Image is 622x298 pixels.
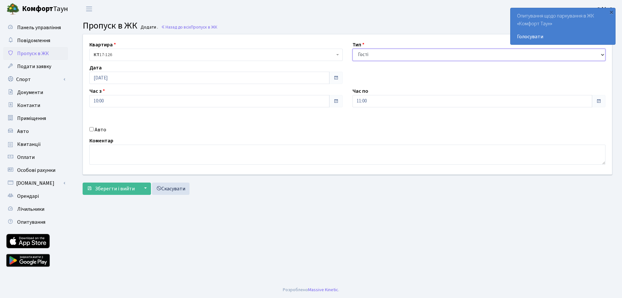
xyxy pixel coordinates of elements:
[17,167,55,174] span: Особові рахунки
[17,193,39,200] span: Орендарі
[17,128,29,135] span: Авто
[6,3,19,16] img: logo.png
[89,137,113,145] label: Коментар
[3,112,68,125] a: Приміщення
[89,41,116,49] label: Квартира
[89,87,105,95] label: Час з
[22,4,53,14] b: Комфорт
[95,185,135,192] span: Зберегти і вийти
[89,49,343,61] span: <b>КТ</b>&nbsp;&nbsp;&nbsp;&nbsp;17-126
[17,219,45,226] span: Опитування
[83,19,137,32] span: Пропуск в ЖК
[3,21,68,34] a: Панель управління
[3,216,68,229] a: Опитування
[191,24,217,30] span: Пропуск в ЖК
[608,9,615,15] div: ×
[308,286,338,293] a: Massive Kinetic
[3,47,68,60] a: Пропуск в ЖК
[3,125,68,138] a: Авто
[139,25,158,30] small: Додати .
[95,126,106,134] label: Авто
[17,154,35,161] span: Оплати
[3,151,68,164] a: Оплати
[17,115,46,122] span: Приміщення
[17,206,44,213] span: Лічильники
[89,64,102,72] label: Дата
[17,50,49,57] span: Пропуск в ЖК
[17,89,43,96] span: Документи
[3,34,68,47] a: Повідомлення
[597,5,614,13] a: Офіс 1.
[3,73,68,86] a: Спорт
[3,203,68,216] a: Лічильники
[3,99,68,112] a: Контакти
[352,87,368,95] label: Час по
[352,41,364,49] label: Тип
[3,138,68,151] a: Квитанції
[3,190,68,203] a: Орендарі
[94,52,335,58] span: <b>КТ</b>&nbsp;&nbsp;&nbsp;&nbsp;17-126
[17,63,51,70] span: Подати заявку
[3,177,68,190] a: [DOMAIN_NAME]
[17,37,50,44] span: Повідомлення
[81,4,97,14] button: Переключити навігацію
[17,102,40,109] span: Контакти
[283,286,339,293] div: Розроблено .
[94,52,99,58] b: КТ
[3,86,68,99] a: Документи
[83,183,139,195] button: Зберегти і вийти
[152,183,190,195] a: Скасувати
[3,164,68,177] a: Особові рахунки
[22,4,68,15] span: Таун
[511,8,615,44] div: Опитування щодо паркування в ЖК «Комфорт Таун»
[517,33,609,41] a: Голосувати
[3,60,68,73] a: Подати заявку
[17,24,61,31] span: Панель управління
[161,24,217,30] a: Назад до всіхПропуск в ЖК
[17,141,41,148] span: Квитанції
[597,6,614,13] b: Офіс 1.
